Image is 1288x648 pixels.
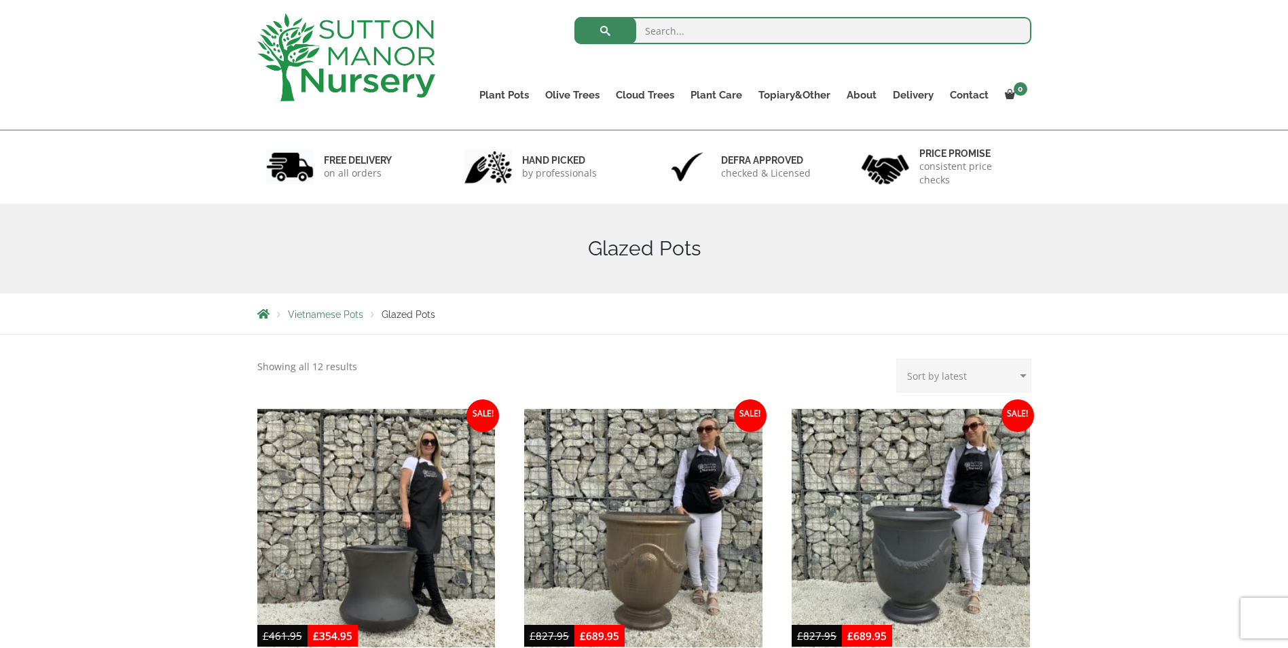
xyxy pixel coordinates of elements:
[382,309,435,320] span: Glazed Pots
[263,629,302,643] bdi: 461.95
[257,359,357,375] p: Showing all 12 results
[257,409,496,647] img: The Rach Gia Glazed Shades Of Grey Pot XL
[847,629,887,643] bdi: 689.95
[580,629,586,643] span: £
[574,17,1031,44] input: Search...
[663,149,711,184] img: 3.jpg
[942,86,997,105] a: Contact
[862,146,909,187] img: 4.jpg
[580,629,619,643] bdi: 689.95
[537,86,608,105] a: Olive Trees
[257,14,435,101] img: logo
[1001,399,1034,432] span: Sale!
[522,154,597,166] h6: hand picked
[797,629,803,643] span: £
[313,629,319,643] span: £
[997,86,1031,105] a: 0
[466,399,499,432] span: Sale!
[530,629,536,643] span: £
[847,629,853,643] span: £
[324,154,392,166] h6: FREE DELIVERY
[1014,82,1027,96] span: 0
[919,147,1023,160] h6: Price promise
[885,86,942,105] a: Delivery
[734,399,767,432] span: Sale!
[522,166,597,180] p: by professionals
[288,309,363,320] a: Vietnamese Pots
[721,166,811,180] p: checked & Licensed
[750,86,839,105] a: Topiary&Other
[471,86,537,105] a: Plant Pots
[919,160,1023,187] p: consistent price checks
[464,149,512,184] img: 2.jpg
[792,409,1030,647] img: The Hai Duong Glazed Shades Of Grey Plant Pots
[324,166,392,180] p: on all orders
[682,86,750,105] a: Plant Care
[608,86,682,105] a: Cloud Trees
[721,154,811,166] h6: Defra approved
[896,359,1031,393] select: Shop order
[266,149,314,184] img: 1.jpg
[524,409,762,647] img: The Hai Duong Glazed Golden Bronze Pots
[257,308,1031,319] nav: Breadcrumbs
[313,629,352,643] bdi: 354.95
[257,236,1031,261] h1: Glazed Pots
[797,629,836,643] bdi: 827.95
[839,86,885,105] a: About
[263,629,269,643] span: £
[530,629,569,643] bdi: 827.95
